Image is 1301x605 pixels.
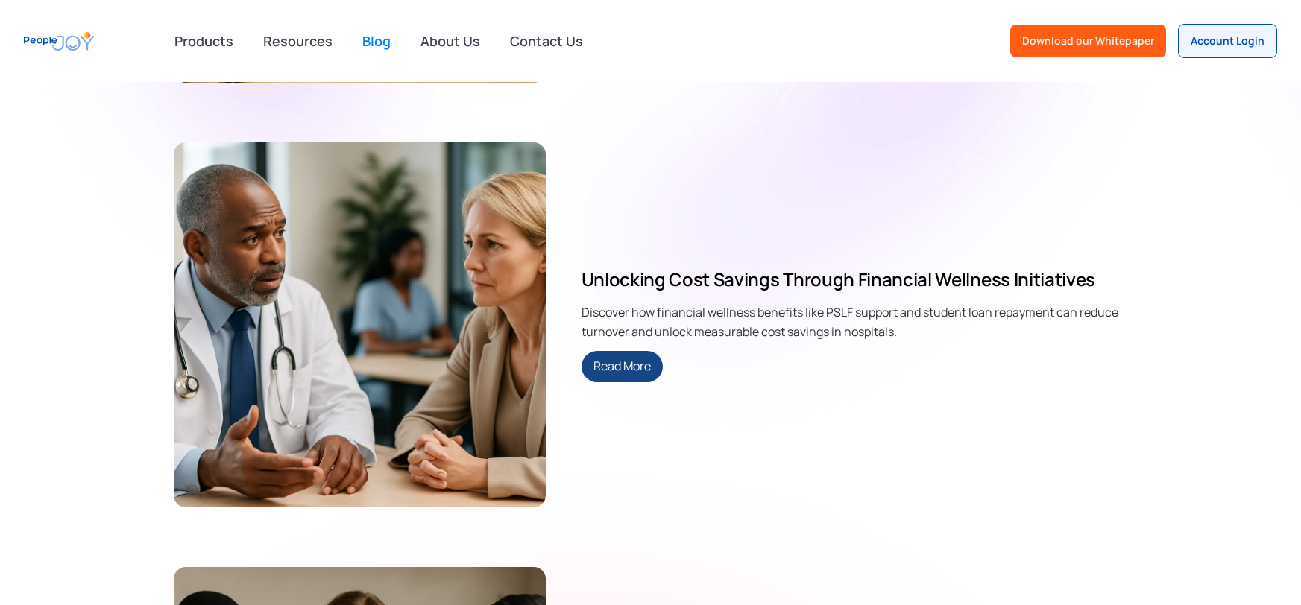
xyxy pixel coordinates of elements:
div: Discover how financial wellness benefits like PSLF support and student loan repayment can reduce ... [582,303,1128,339]
a: About Us [412,25,489,57]
a: Account Login [1178,24,1277,58]
a: Download our Whitepaper [1010,25,1166,57]
a: Blog [353,25,400,57]
img: A physician and a healthcare executive engaged in a thoughtful discussion, symbolizing collaborat... [174,142,546,507]
a: home [24,25,94,58]
div: Account Login [1191,34,1264,48]
div: Download our Whitepaper [1022,34,1154,48]
a: Contact Us [501,25,592,57]
a: Read More [582,351,663,382]
h2: Unlocking Cost Savings Through Financial Wellness Initiatives [582,267,1128,291]
div: Products [166,26,242,56]
a: Resources [254,25,341,57]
